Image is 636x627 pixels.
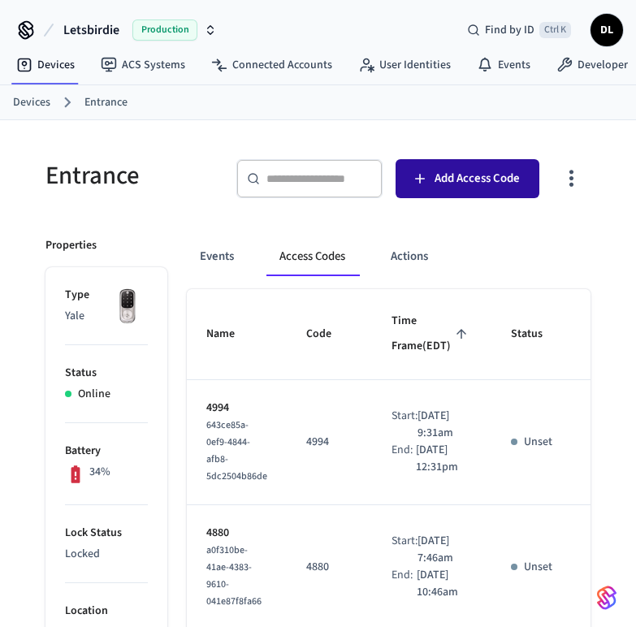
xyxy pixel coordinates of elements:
a: Devices [13,94,50,111]
span: Find by ID [485,22,534,38]
p: [DATE] 9:31am [418,408,472,442]
button: DL [591,14,623,46]
span: Status [511,322,564,347]
div: End: [392,442,417,476]
span: a0f310be-41ae-4383-9610-041e87f8fa66 [206,543,262,608]
div: End: [392,567,417,601]
a: Connected Accounts [198,50,345,80]
p: Unset [524,559,552,576]
button: Events [187,237,247,276]
span: Add Access Code [435,168,520,189]
span: Time Frame(EDT) [392,309,472,360]
p: Properties [45,237,97,254]
p: Type [65,287,148,304]
img: Yale Assure Touchscreen Wifi Smart Lock, Satin Nickel, Front [107,287,148,327]
p: Battery [65,443,148,460]
img: SeamLogoGradient.69752ec5.svg [597,585,617,611]
p: 4880 [306,559,353,576]
p: Online [78,386,110,403]
p: Unset [524,434,552,451]
div: ant example [187,237,591,276]
button: Access Codes [266,237,358,276]
button: Add Access Code [396,159,539,198]
div: Start: [392,533,418,567]
a: Events [464,50,543,80]
span: DL [592,15,621,45]
p: Lock Status [65,525,148,542]
a: User Identities [345,50,464,80]
p: 4994 [206,400,267,417]
button: Actions [378,237,441,276]
span: Letsbirdie [63,20,119,40]
p: Status [65,365,148,382]
p: Locked [65,546,148,563]
p: [DATE] 7:46am [418,533,472,567]
h5: Entrance [45,159,217,192]
span: 643ce85a-0ef9-4844-afb8-5dc2504b86de [206,418,267,483]
span: Name [206,322,256,347]
span: Code [306,322,353,347]
p: 34% [89,464,110,481]
a: Devices [3,50,88,80]
p: [DATE] 12:31pm [416,442,471,476]
p: Yale [65,308,148,325]
a: Entrance [84,94,128,111]
div: Find by IDCtrl K [454,15,584,45]
p: 4880 [206,525,267,542]
p: Location [65,603,148,620]
p: [DATE] 10:46am [417,567,472,601]
div: Start: [392,408,418,442]
a: ACS Systems [88,50,198,80]
span: Production [132,19,197,41]
span: Ctrl K [539,22,571,38]
p: 4994 [306,434,353,451]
